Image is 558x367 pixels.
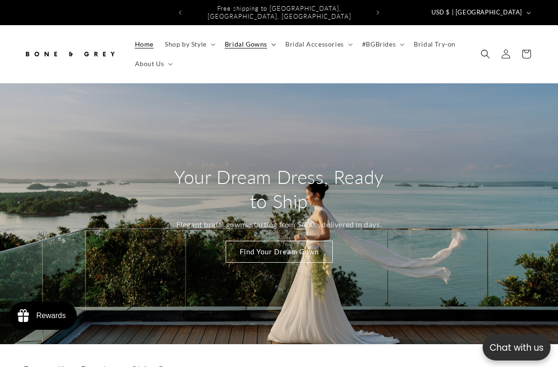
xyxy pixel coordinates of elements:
[159,34,219,54] summary: Shop by Style
[362,40,396,48] span: #BGBrides
[219,34,280,54] summary: Bridal Gowns
[285,40,344,48] span: Bridal Accessories
[135,60,164,68] span: About Us
[475,44,496,64] summary: Search
[170,4,190,21] button: Previous announcement
[280,34,356,54] summary: Bridal Accessories
[129,54,177,74] summary: About Us
[20,40,120,68] a: Bone and Grey Bridal
[36,312,66,320] div: Rewards
[168,165,390,213] h2: Your Dream Dress, Ready to Ship
[23,44,116,64] img: Bone and Grey Bridal
[165,40,207,48] span: Shop by Style
[414,40,456,48] span: Bridal Try-on
[226,241,333,263] a: Find Your Dream Gown
[408,34,461,54] a: Bridal Try-on
[356,34,408,54] summary: #BGBrides
[176,218,382,231] p: Elegant bridal gowns starting from $400, , delivered in days.
[426,4,535,21] button: USD $ | [GEOGRAPHIC_DATA]
[368,4,388,21] button: Next announcement
[135,40,154,48] span: Home
[483,341,551,354] p: Chat with us
[225,40,267,48] span: Bridal Gowns
[129,34,159,54] a: Home
[208,5,351,20] span: Free shipping to [GEOGRAPHIC_DATA], [GEOGRAPHIC_DATA], [GEOGRAPHIC_DATA]
[483,334,551,360] button: Open chatbox
[431,8,522,17] span: USD $ | [GEOGRAPHIC_DATA]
